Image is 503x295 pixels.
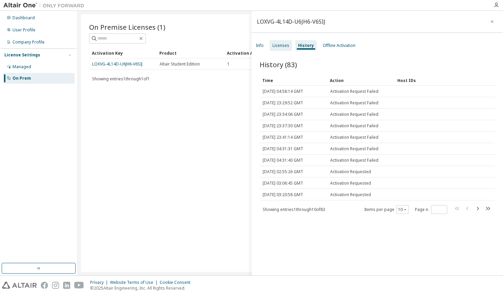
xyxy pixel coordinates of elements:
div: Website Terms of Use [110,280,160,285]
div: On Prem [12,76,31,81]
div: LOXVG-4L14D-U6JH6-V6SIJ [257,19,325,24]
img: youtube.svg [74,282,84,289]
span: Activation Request Failed [330,146,378,152]
div: Host IDs [397,75,473,86]
button: 10 [398,207,407,212]
span: [DATE] 03:06:45 GMT [263,181,303,186]
span: Activation Request Failed [330,89,378,94]
span: Activation Request Failed [330,135,378,140]
span: Altair Student Edition [160,61,200,67]
span: Activation Requested [330,169,371,175]
span: Page n. [415,205,447,214]
span: [DATE] 04:31:31 GMT [263,146,303,152]
span: Items per page [364,205,409,214]
div: License Settings [4,52,40,58]
span: Activation Requested [330,181,371,186]
span: [DATE] 04:58:14 GMT [263,89,303,94]
div: Licenses [272,43,289,48]
span: [DATE] 02:55:26 GMT [263,169,303,175]
div: Dashboard [12,15,35,21]
span: Activation Request Failed [330,100,378,106]
div: Time [262,75,324,86]
span: History (83) [260,60,297,69]
div: Activation Allowed [227,48,289,58]
div: Activation Key [92,48,154,58]
div: Product [159,48,221,58]
span: [DATE] 23:34:06 GMT [263,112,303,117]
span: 1 [227,61,230,67]
div: History [298,43,314,48]
div: Managed [12,64,31,70]
img: linkedin.svg [63,282,70,289]
span: Activation Request Failed [330,112,378,117]
div: Info [256,43,264,48]
span: [DATE] 23:37:30 GMT [263,123,303,129]
div: Action [330,75,392,86]
span: Activation Request Failed [330,123,378,129]
span: [DATE] 04:31:40 GMT [263,158,303,163]
span: Showing entries 1 through 10 of 83 [263,207,325,212]
img: instagram.svg [52,282,59,289]
div: Offline Activation [323,43,355,48]
p: © 2025 Altair Engineering, Inc. All Rights Reserved. [90,285,194,291]
span: Activation Request Failed [330,158,378,163]
span: Activation Requested [330,192,371,197]
div: User Profile [12,27,35,33]
span: [DATE] 23:29:52 GMT [263,100,303,106]
span: [DATE] 03:20:58 GMT [263,192,303,197]
img: altair_logo.svg [2,282,37,289]
div: Privacy [90,280,110,285]
img: Altair One [3,2,88,9]
span: On Premise Licenses (1) [89,22,165,32]
a: LOXVG-4L14D-U6JH6-V6SIJ [92,61,142,67]
div: Company Profile [12,39,45,45]
span: Showing entries 1 through 1 of 1 [92,76,150,82]
div: Cookie Consent [160,280,194,285]
span: [DATE] 23:41:14 GMT [263,135,303,140]
img: facebook.svg [41,282,48,289]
